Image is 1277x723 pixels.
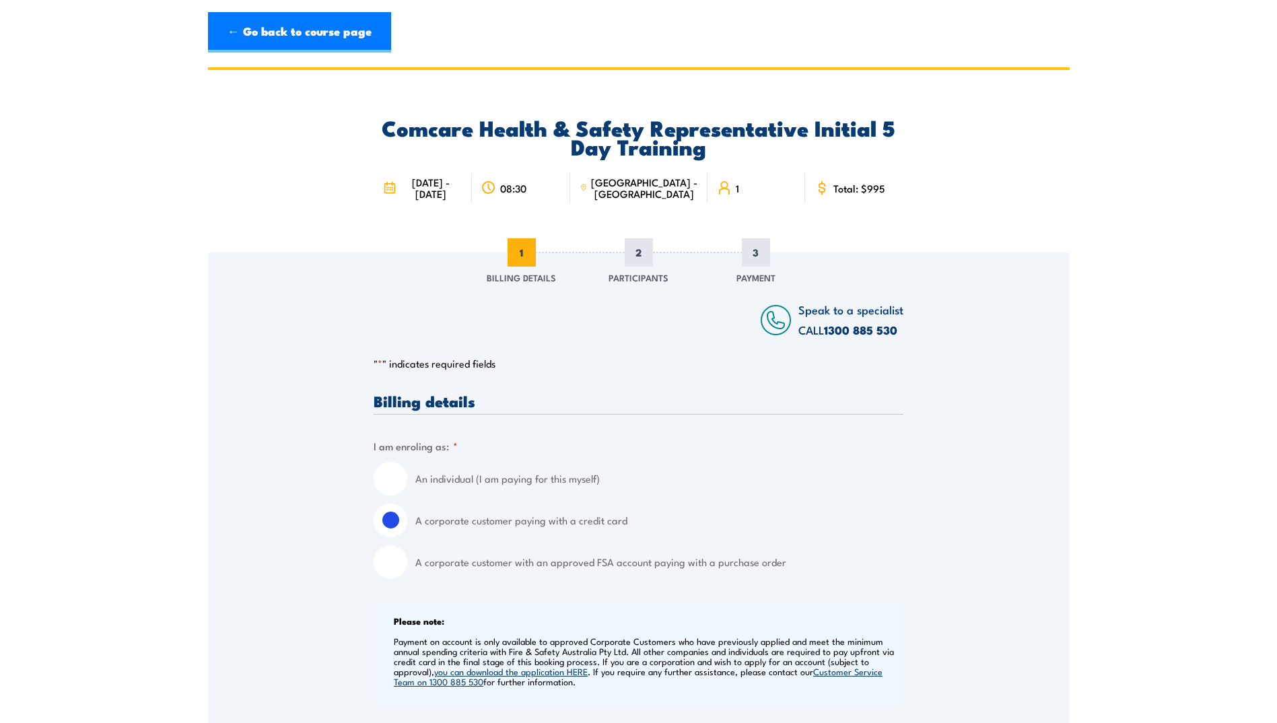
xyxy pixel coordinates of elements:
span: Total: $995 [833,182,885,194]
span: [DATE] - [DATE] [400,176,462,199]
p: " " indicates required fields [374,357,903,370]
span: 08:30 [500,182,526,194]
legend: I am enroling as: [374,438,458,454]
span: 2 [625,238,653,267]
a: 1300 885 530 [824,321,897,339]
span: 3 [742,238,770,267]
a: you can download the application HERE [434,665,588,677]
a: Customer Service Team on 1300 885 530 [394,665,883,687]
h3: Billing details [374,393,903,409]
span: Billing Details [487,271,556,284]
a: ← Go back to course page [208,12,391,53]
span: 1 [508,238,536,267]
h2: Comcare Health & Safety Representative Initial 5 Day Training [374,118,903,156]
label: A corporate customer with an approved FSA account paying with a purchase order [415,545,903,579]
b: Please note: [394,614,444,627]
span: Participants [609,271,668,284]
span: Payment [736,271,775,284]
span: Speak to a specialist CALL [798,301,903,338]
span: [GEOGRAPHIC_DATA] - [GEOGRAPHIC_DATA] [591,176,698,199]
span: 1 [736,182,739,194]
label: An individual (I am paying for this myself) [415,462,903,495]
label: A corporate customer paying with a credit card [415,504,903,537]
p: Payment on account is only available to approved Corporate Customers who have previously applied ... [394,636,900,687]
